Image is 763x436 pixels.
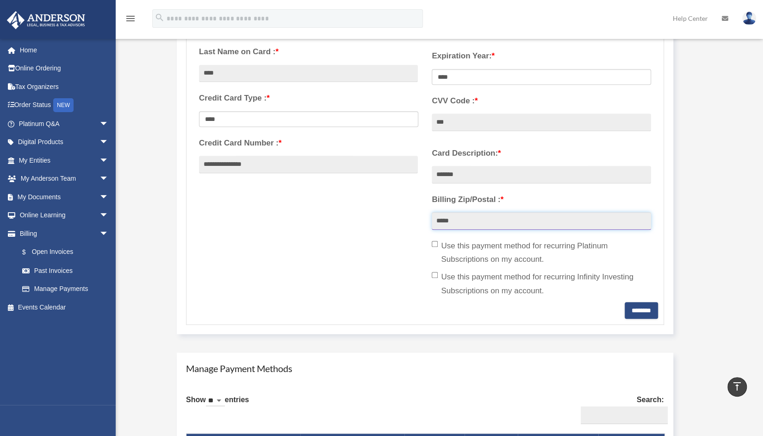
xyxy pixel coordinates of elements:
[186,362,664,375] h4: Manage Payment Methods
[206,396,225,406] select: Showentries
[6,59,123,78] a: Online Ordering
[99,224,118,243] span: arrow_drop_down
[432,146,651,160] label: Card Description:
[732,381,743,392] i: vertical_align_top
[27,246,32,258] span: $
[4,11,88,29] img: Anderson Advisors Platinum Portal
[155,13,165,23] i: search
[13,280,118,298] a: Manage Payments
[99,188,118,207] span: arrow_drop_down
[125,16,136,24] a: menu
[199,91,418,105] label: Credit Card Type :
[6,133,123,152] a: Digital Productsarrow_drop_down
[432,272,438,278] input: Use this payment method for recurring Infinity Investing Subscriptions on my account.
[6,77,123,96] a: Tax Organizers
[432,239,651,267] label: Use this payment method for recurring Platinum Subscriptions on my account.
[6,298,123,316] a: Events Calendar
[727,377,747,397] a: vertical_align_top
[742,12,756,25] img: User Pic
[13,243,123,262] a: $Open Invoices
[432,94,651,108] label: CVV Code :
[6,96,123,115] a: Order StatusNEW
[6,188,123,206] a: My Documentsarrow_drop_down
[99,151,118,170] span: arrow_drop_down
[125,13,136,24] i: menu
[99,133,118,152] span: arrow_drop_down
[186,393,249,416] label: Show entries
[577,393,664,424] label: Search:
[53,98,74,112] div: NEW
[99,170,118,189] span: arrow_drop_down
[6,170,123,188] a: My Anderson Teamarrow_drop_down
[99,206,118,225] span: arrow_drop_down
[432,270,651,298] label: Use this payment method for recurring Infinity Investing Subscriptions on my account.
[432,193,651,207] label: Billing Zip/Postal :
[6,224,123,243] a: Billingarrow_drop_down
[432,49,651,63] label: Expiration Year:
[99,114,118,133] span: arrow_drop_down
[6,114,123,133] a: Platinum Q&Aarrow_drop_down
[581,406,668,424] input: Search:
[6,41,123,59] a: Home
[6,206,123,225] a: Online Learningarrow_drop_down
[199,136,418,150] label: Credit Card Number :
[6,151,123,170] a: My Entitiesarrow_drop_down
[199,45,418,59] label: Last Name on Card :
[432,241,438,247] input: Use this payment method for recurring Platinum Subscriptions on my account.
[13,261,123,280] a: Past Invoices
